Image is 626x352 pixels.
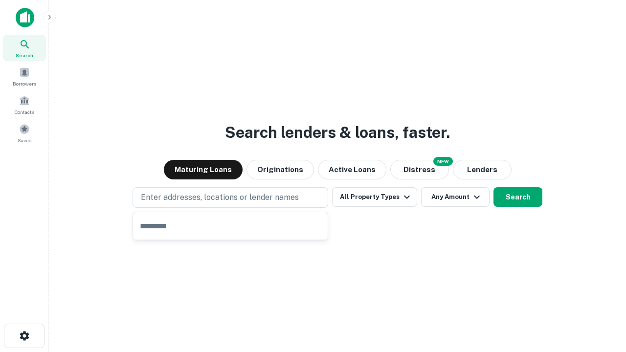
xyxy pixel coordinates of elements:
a: Search [3,35,46,61]
button: Active Loans [318,160,386,179]
button: Enter addresses, locations or lender names [133,187,328,208]
a: Saved [3,120,46,146]
iframe: Chat Widget [577,274,626,321]
button: Any Amount [421,187,490,207]
span: Borrowers [13,80,36,88]
span: Contacts [15,108,34,116]
button: All Property Types [332,187,417,207]
a: Borrowers [3,63,46,89]
div: NEW [433,157,453,166]
button: Maturing Loans [164,160,243,179]
a: Contacts [3,91,46,118]
h3: Search lenders & loans, faster. [225,121,450,144]
button: Lenders [453,160,512,179]
p: Enter addresses, locations or lender names [141,192,299,203]
button: Search distressed loans with lien and other non-mortgage details. [390,160,449,179]
img: capitalize-icon.png [16,8,34,27]
button: Search [493,187,542,207]
span: Search [16,51,33,59]
button: Originations [246,160,314,179]
span: Saved [18,136,32,144]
